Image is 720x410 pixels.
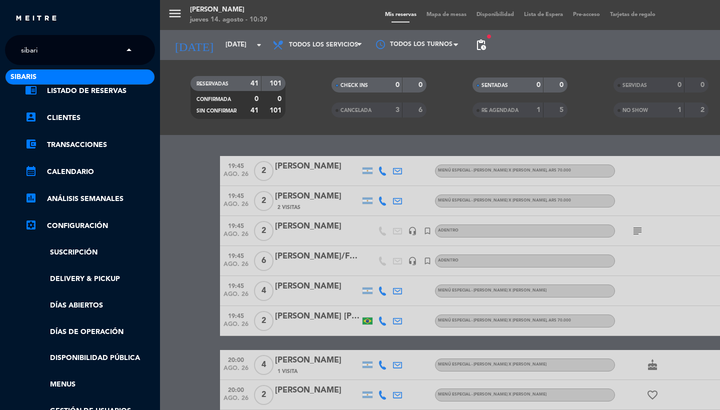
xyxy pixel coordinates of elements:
img: MEITRE [15,15,57,22]
a: Configuración [25,220,155,232]
i: chrome_reader_mode [25,84,37,96]
a: chrome_reader_modeListado de Reservas [25,85,155,97]
a: Menus [25,379,155,390]
span: fiber_manual_record [486,33,492,39]
span: sibaris [10,71,36,83]
a: assessmentANÁLISIS SEMANALES [25,193,155,205]
i: assessment [25,192,37,204]
i: account_balance_wallet [25,138,37,150]
a: Delivery & Pickup [25,273,155,285]
a: Disponibilidad pública [25,352,155,364]
a: account_balance_walletTransacciones [25,139,155,151]
a: Días de Operación [25,326,155,338]
a: Días abiertos [25,300,155,311]
span: pending_actions [475,39,487,51]
i: settings_applications [25,219,37,231]
a: calendar_monthCalendario [25,166,155,178]
i: account_box [25,111,37,123]
a: Suscripción [25,247,155,258]
a: account_boxClientes [25,112,155,124]
i: calendar_month [25,165,37,177]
